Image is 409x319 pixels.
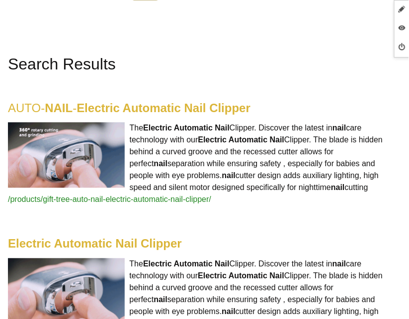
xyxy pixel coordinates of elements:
[332,260,346,268] highlight: nail
[154,160,168,168] highlight: nail
[8,195,211,204] a: /products/gift-tree-auto-nail-electric-automatic-nail-clipper/
[8,102,250,115] a: AUTO-NAIL-Electric Automatic Nail Clipper
[8,237,182,251] a: Electric Automatic Nail Clipper
[154,296,167,304] highlight: nail
[222,172,236,180] highlight: nail
[45,102,73,115] highlight: NAIL
[198,136,285,144] highlight: Electric Automatic Nail
[8,123,125,188] img: AUTO-NAIL - Electric Automatic Nail Clipper
[143,124,230,132] highlight: Electric Automatic Nail
[198,272,284,280] highlight: Electric Automatic Nail
[331,184,345,192] highlight: nail
[332,124,346,132] highlight: nail
[77,102,250,115] highlight: Electric Automatic Nail Clipper
[8,52,401,76] h2: Search Results
[222,308,236,316] highlight: nail
[143,260,230,268] highlight: Electric Automatic Nail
